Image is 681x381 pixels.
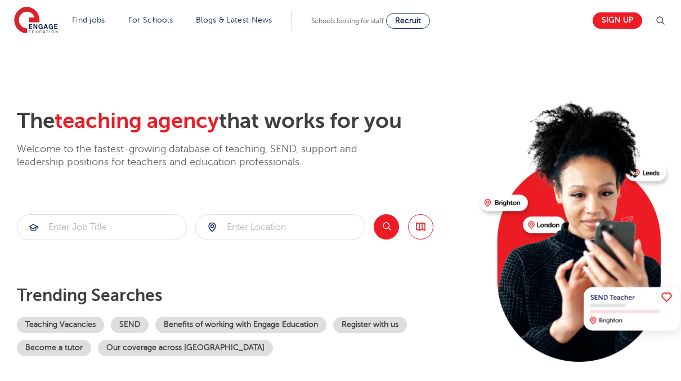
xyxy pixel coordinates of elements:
button: Search [374,214,399,240]
div: Submit [17,214,187,240]
h2: The that works for you [17,108,471,134]
p: Welcome to the fastest-growing database of teaching, SEND, support and leadership positions for t... [17,143,388,169]
a: Teaching Vacancies [17,317,104,333]
a: Our coverage across [GEOGRAPHIC_DATA] [98,340,273,356]
a: Blogs & Latest News [196,16,272,24]
a: Register with us [333,317,407,333]
img: Engage Education [14,7,58,35]
a: Sign up [593,12,642,29]
span: Schools looking for staff [311,17,384,25]
a: For Schools [128,16,173,24]
input: Submit [17,215,186,240]
a: Find jobs [72,16,105,24]
div: Submit [195,214,365,240]
span: Recruit [395,16,421,25]
a: Benefits of working with Engage Education [155,317,326,333]
a: Recruit [386,13,430,29]
span: teaching agency [55,109,219,133]
input: Submit [196,215,365,240]
p: Trending searches [17,285,471,305]
a: Become a tutor [17,340,91,356]
a: SEND [111,317,149,333]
